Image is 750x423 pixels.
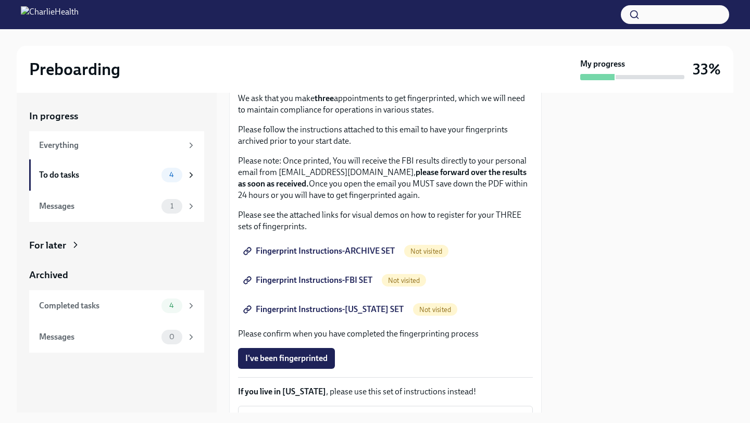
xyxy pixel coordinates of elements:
span: 4 [163,302,180,309]
div: Messages [39,201,157,212]
span: Not visited [382,277,426,284]
a: For later [29,239,204,252]
a: Messages1 [29,191,204,222]
p: , please use this set of instructions instead! [238,386,533,397]
a: Completed tasks4 [29,290,204,321]
a: Messages0 [29,321,204,353]
a: Fingerprint Instructions-[US_STATE] SET [238,299,411,320]
h2: Preboarding [29,59,120,80]
div: Messages [39,331,157,343]
a: Fingerprint Instructions-ARCHIVE SET [238,241,402,262]
div: Everything [39,140,182,151]
span: Fingerprint Instructions-FBI SET [245,275,372,285]
h3: 33% [693,60,721,79]
p: Please confirm when you have completed the fingerprinting process [238,328,533,340]
strong: three [315,93,334,103]
p: Please see the attached links for visual demos on how to register for your THREE sets of fingerpr... [238,209,533,232]
a: To do tasks4 [29,159,204,191]
strong: If you live in [US_STATE] [238,387,326,396]
span: 0 [163,333,181,341]
p: We ask that you make appointments to get fingerprinted, which we will need to maintain compliance... [238,93,533,116]
span: Fingerprint Instructions-[US_STATE] SET [245,304,404,315]
span: Not visited [404,247,448,255]
span: I've been fingerprinted [245,353,328,364]
img: CharlieHealth [21,6,79,23]
span: 4 [163,171,180,179]
a: Archived [29,268,204,282]
span: Fingerprint Instructions-ARCHIVE SET [245,246,395,256]
a: Fingerprint Instructions-FBI SET [238,270,380,291]
p: Please follow the instructions attached to this email to have your fingerprints archived prior to... [238,124,533,147]
div: To do tasks [39,169,157,181]
span: 1 [164,202,180,210]
div: Completed tasks [39,300,157,312]
span: Not visited [413,306,457,314]
p: Please note: Once printed, You will receive the FBI results directly to your personal email from ... [238,155,533,201]
a: Everything [29,131,204,159]
button: I've been fingerprinted [238,348,335,369]
strong: My progress [580,58,625,70]
div: For later [29,239,66,252]
a: In progress [29,109,204,123]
